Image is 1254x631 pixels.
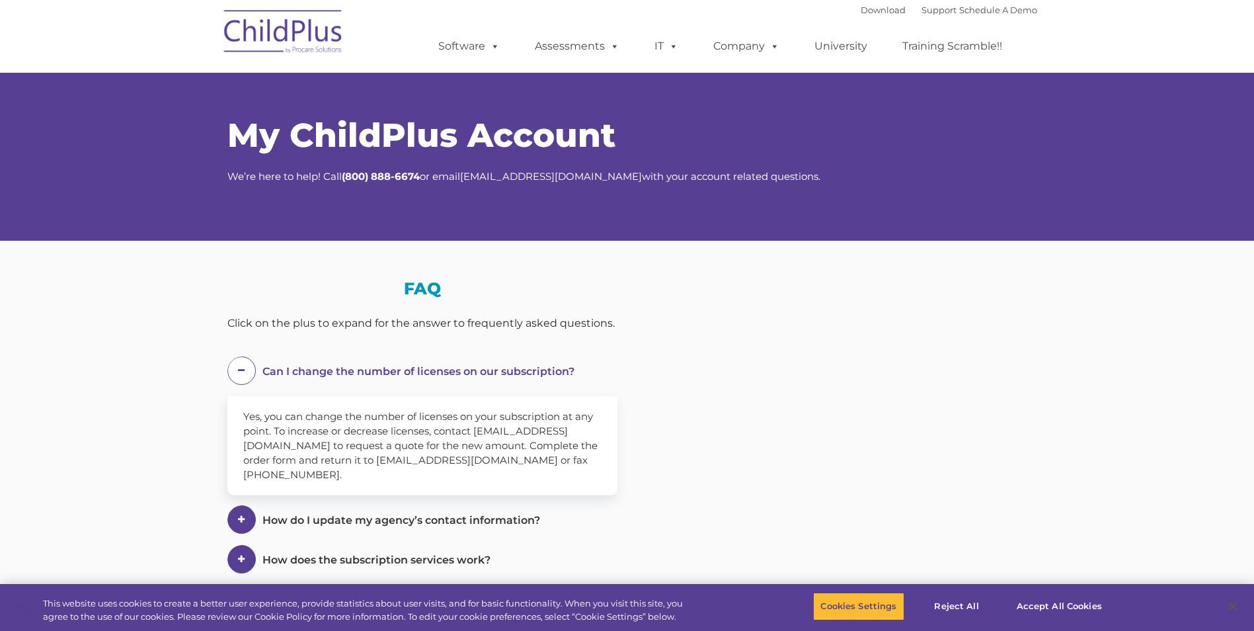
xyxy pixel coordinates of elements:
button: Reject All [916,593,998,620]
div: Yes, you can change the number of licenses on your subscription at any point. To increase or decr... [227,396,617,495]
a: Support [921,5,957,15]
a: University [801,33,881,60]
div: This website uses cookies to create a better user experience, provide statistics about user visit... [43,597,689,623]
span: We’re here to help! Call or email with your account related questions. [227,170,820,183]
button: Close [1218,592,1247,621]
a: Company [700,33,793,60]
button: Cookies Settings [813,593,904,620]
a: [EMAIL_ADDRESS][DOMAIN_NAME] [460,170,642,183]
a: Schedule A Demo [959,5,1037,15]
h3: FAQ [227,280,617,297]
span: My ChildPlus Account [227,115,615,155]
button: Accept All Cookies [1009,593,1109,620]
strong: 800) 888-6674 [345,170,420,183]
a: IT [641,33,691,60]
a: Software [425,33,513,60]
div: Click on the plus to expand for the answer to frequently asked questions. [227,314,617,333]
a: Training Scramble!! [889,33,1015,60]
a: Download [861,5,906,15]
span: How do I update my agency’s contact information? [262,514,540,526]
img: ChildPlus by Procare Solutions [217,1,350,67]
font: | [861,5,1037,15]
a: Assessments [522,33,633,60]
span: How does the subscription services work? [262,554,490,566]
strong: ( [342,170,345,183]
span: Can I change the number of licenses on our subscription? [262,365,574,378]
